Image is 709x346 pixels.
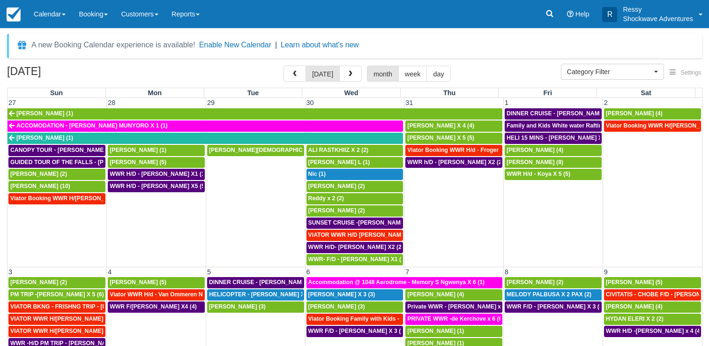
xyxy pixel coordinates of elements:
span: 3 [7,268,13,276]
span: [PERSON_NAME] X 4 (4) [407,122,474,129]
a: Accommodation @ 1048 Aerodrome - Memory S Ngwenya X 6 (1) [306,277,502,288]
span: [PERSON_NAME] (3) [308,303,365,310]
span: [PERSON_NAME] (5) [110,279,166,286]
span: [PERSON_NAME] (4) [606,303,663,310]
a: WWR H/D - [PERSON_NAME] X1 (1) [108,169,205,180]
span: 30 [306,99,315,106]
a: VIATOR WWR H/[PERSON_NAME] 2 (2) [8,326,105,337]
span: [PERSON_NAME] (2) [507,279,563,286]
span: [PERSON_NAME] (1) [16,110,73,117]
span: Viator Booking WWR H/[PERSON_NAME] [PERSON_NAME][GEOGRAPHIC_DATA] (1) [10,195,243,202]
a: [PERSON_NAME] (4) [505,145,602,156]
span: [PERSON_NAME] (2) [308,183,365,189]
span: 28 [107,99,116,106]
a: MELODY PALBUSA X 2 PAX (2) [505,289,602,301]
a: HELICOPTER - [PERSON_NAME] X 3 (3) [207,289,304,301]
span: Sun [50,89,63,97]
a: WWR h/D - [PERSON_NAME] X2 (2) [405,157,502,168]
a: WWR F/[PERSON_NAME] X4 (4) [108,301,205,313]
span: HELI 15 MINS - [PERSON_NAME] X4 (4) [507,135,614,141]
button: [DATE] [306,66,340,82]
span: HYDAN ELERI X 2 (2) [606,316,664,322]
span: Category Filter [567,67,652,76]
a: [PERSON_NAME] (1) [405,326,502,337]
a: [PERSON_NAME] (5) [108,157,205,168]
a: CIVITATIS - CHOBE F/D - [PERSON_NAME] X 2 (3) [604,289,701,301]
a: [PERSON_NAME] (5) [108,277,205,288]
span: Reddy x 2 (2) [308,195,344,202]
span: [PERSON_NAME] L (1) [308,159,370,165]
span: Nic (1) [308,171,326,177]
span: Fri [544,89,552,97]
a: WWR F/D - [PERSON_NAME] X 3 (3) [505,301,602,313]
span: [PERSON_NAME][DEMOGRAPHIC_DATA] (6) [209,147,331,153]
span: | [275,41,277,49]
a: [PERSON_NAME][DEMOGRAPHIC_DATA] (6) [207,145,304,156]
a: DINNER CRUISE - [PERSON_NAME] X4 (4) [505,108,602,120]
span: HELICOPTER - [PERSON_NAME] X 3 (3) [209,291,318,298]
span: Viator WWR H/d - Van Ommeren Nick X 4 (4) [110,291,229,298]
span: 8 [504,268,509,276]
span: Settings [681,69,701,76]
span: [PERSON_NAME] (4) [507,147,563,153]
a: [PERSON_NAME] (2) [8,277,105,288]
span: Mon [148,89,162,97]
span: WWR F/D - [PERSON_NAME] X 3 (3) [308,328,406,334]
span: Viator Booking WWR H/d - Froger Julien X1 (1) [407,147,534,153]
span: VIATOR BKNG - FRISHNG TRIP - [PERSON_NAME] X 5 (4) [10,303,167,310]
div: A new Booking Calendar experience is available! [31,39,195,51]
a: Nic (1) [306,169,403,180]
span: [PERSON_NAME] (1) [407,328,464,334]
span: Viator Booking Family with Kids - [PERSON_NAME] 4 (4) [308,316,463,322]
span: [PERSON_NAME] (5) [606,279,663,286]
span: Private WWR - [PERSON_NAME] x1 (1) [407,303,513,310]
button: Enable New Calendar [199,40,271,50]
span: ACCOMODATION - [PERSON_NAME] MUNYORO X 1 (1) [16,122,168,129]
span: WWR h/D - [PERSON_NAME] X2 (2) [407,159,503,165]
a: [PERSON_NAME] (1) [7,133,403,144]
a: [PERSON_NAME] (4) [604,108,701,120]
button: month [367,66,399,82]
a: Learn about what's new [281,41,359,49]
a: Viator Booking WWR H/[PERSON_NAME] 4 (4) [604,120,701,132]
span: [PERSON_NAME] (4) [407,291,464,298]
button: Settings [664,66,707,80]
a: Viator Booking WWR H/[PERSON_NAME] [PERSON_NAME][GEOGRAPHIC_DATA] (1) [8,193,105,204]
a: [PERSON_NAME] (3) [306,301,403,313]
a: VIATOR WWR H/D [PERSON_NAME] 4 (4) [306,230,403,241]
span: [PERSON_NAME] (2) [308,207,365,214]
span: VIATOR WWR H/[PERSON_NAME] 2 (2) [10,328,117,334]
span: GUIDED TOUR OF THE FALLS - [PERSON_NAME] X 5 (5) [10,159,164,165]
div: R [602,7,617,22]
span: [PERSON_NAME] X 3 (3) [308,291,375,298]
span: [PERSON_NAME] (3) [209,303,266,310]
a: PM TRIP -[PERSON_NAME] X 5 (6) [8,289,105,301]
span: PM TRIP -[PERSON_NAME] X 5 (6) [10,291,104,298]
a: [PERSON_NAME] X 4 (4) [405,120,502,132]
span: 4 [107,268,112,276]
a: VIATOR WWR H/[PERSON_NAME] 2 (2) [8,314,105,325]
a: HELI 15 MINS - [PERSON_NAME] X4 (4) [505,133,602,144]
span: WWR F/D - [PERSON_NAME] X 3 (3) [507,303,605,310]
a: WWR F/D - [PERSON_NAME] X 3 (3) [306,326,403,337]
span: WWR- F/D - [PERSON_NAME] X1 (1) [308,256,406,263]
a: [PERSON_NAME] (10) [8,181,105,192]
span: [PERSON_NAME] (5) [110,159,166,165]
span: PRIVATE WWR -de Kerchove x 6 (6) [407,316,504,322]
a: [PERSON_NAME] (1) [7,108,502,120]
a: [PERSON_NAME] (4) [405,289,502,301]
span: DINNER CRUISE - [PERSON_NAME] X3 (3) [209,279,325,286]
a: [PERSON_NAME] (2) [505,277,602,288]
a: [PERSON_NAME] X 5 (5) [405,133,502,144]
p: Ressy [623,5,693,14]
button: day [426,66,450,82]
a: WWR- F/D - [PERSON_NAME] X1 (1) [306,254,403,265]
a: Private WWR - [PERSON_NAME] x1 (1) [405,301,502,313]
span: WWR H/d - Koya X 5 (5) [507,171,570,177]
button: week [398,66,427,82]
span: VIATOR WWR H/[PERSON_NAME] 2 (2) [10,316,117,322]
i: Help [567,11,574,17]
a: Viator Booking Family with Kids - [PERSON_NAME] 4 (4) [306,314,403,325]
a: Viator WWR H/d - Van Ommeren Nick X 4 (4) [108,289,205,301]
span: [PERSON_NAME] (8) [507,159,563,165]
